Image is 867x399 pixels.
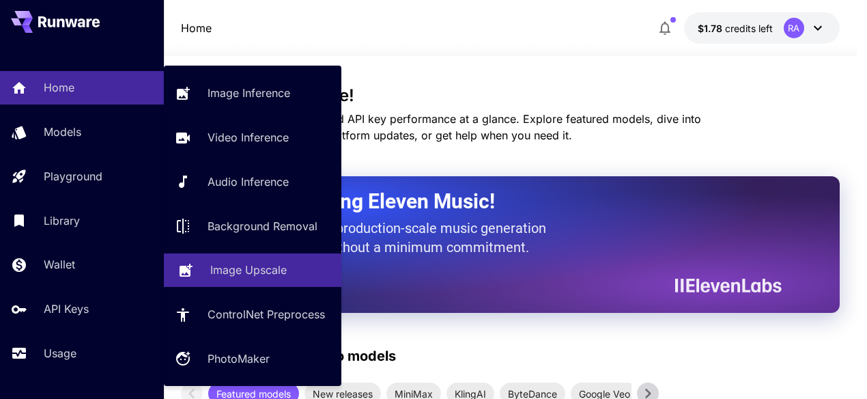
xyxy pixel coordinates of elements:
p: Audio Inference [208,174,289,190]
span: $1.78 [698,23,725,34]
p: Library [44,212,80,229]
p: Playground [44,168,102,184]
p: PhotoMaker [208,350,270,367]
p: Background Removal [208,218,317,234]
p: Image Upscale [210,262,287,278]
button: $1.7788 [684,12,840,44]
div: $1.7788 [698,21,773,36]
a: Image Inference [164,77,341,110]
p: Usage [44,345,76,361]
p: Wallet [44,256,75,273]
span: Check out your usage stats and API key performance at a glance. Explore featured models, dive int... [181,112,701,142]
nav: breadcrumb [181,20,212,36]
p: Image Inference [208,85,290,101]
a: Background Removal [164,209,341,243]
a: PhotoMaker [164,342,341,376]
p: ControlNet Preprocess [208,306,325,322]
h2: Now Supporting Eleven Music! [215,189,771,215]
a: Video Inference [164,121,341,154]
p: Video Inference [208,129,289,146]
a: Audio Inference [164,165,341,199]
a: Image Upscale [164,253,341,287]
p: Models [44,124,81,140]
p: Home [181,20,212,36]
h3: Welcome to Runware! [181,86,839,105]
p: API Keys [44,301,89,317]
p: Home [44,79,74,96]
div: RA [784,18,804,38]
a: ControlNet Preprocess [164,298,341,331]
p: The only way to get production-scale music generation from Eleven Labs without a minimum commitment. [215,219,556,257]
span: credits left [725,23,773,34]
